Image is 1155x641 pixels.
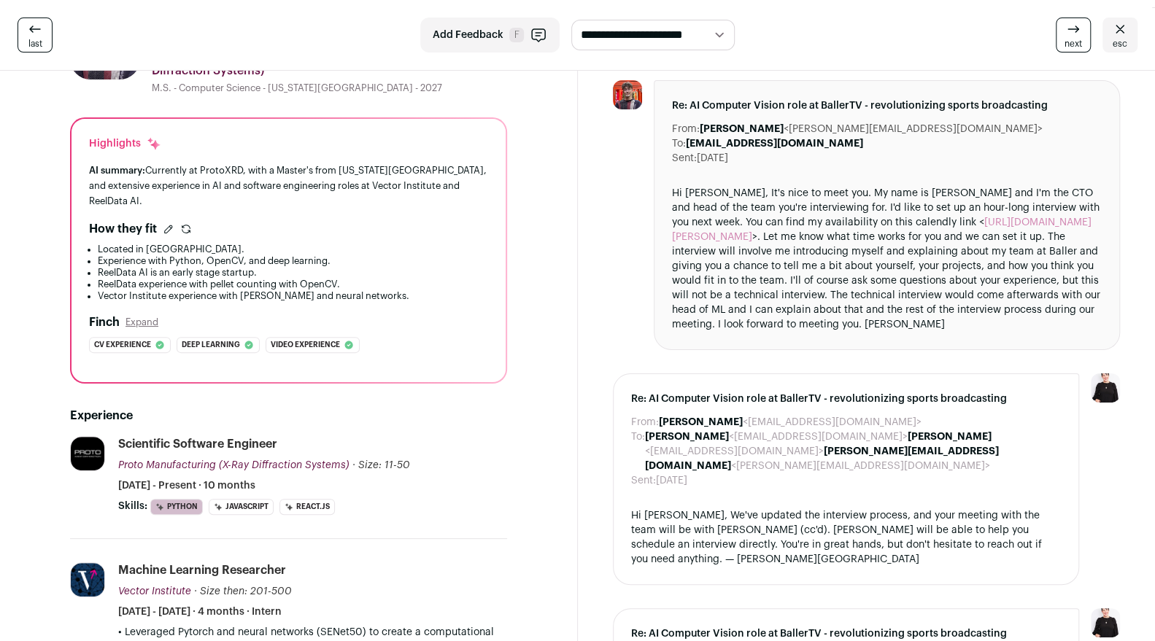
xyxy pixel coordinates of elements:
[89,166,145,175] span: AI summary:
[1065,38,1082,50] span: next
[118,478,255,493] span: [DATE] - Present · 10 months
[645,432,729,442] b: [PERSON_NAME]
[94,338,151,352] span: Cv experience
[352,460,410,470] span: · Size: 11-50
[420,18,560,53] button: Add Feedback F
[1091,373,1120,403] img: 9240684-medium_jpg
[672,136,686,151] dt: To:
[279,499,335,515] li: React.js
[125,316,158,328] button: Expand
[98,244,488,255] li: Located in [GEOGRAPHIC_DATA].
[89,314,120,331] h2: Finch
[28,38,42,50] span: last
[194,586,292,597] span: · Size then: 201-500
[697,151,728,166] dd: [DATE]
[631,626,1062,641] span: Re: AI Computer Vision role at BallerTV - revolutionizing sports broadcasting
[659,417,743,427] b: [PERSON_NAME]
[631,508,1062,567] div: Hi [PERSON_NAME], We've updated the interview process, and your meeting with the team will be wit...
[908,432,992,442] b: [PERSON_NAME]
[645,430,1062,473] dd: <[EMAIL_ADDRESS][DOMAIN_NAME]> <[EMAIL_ADDRESS][DOMAIN_NAME]> <[PERSON_NAME][EMAIL_ADDRESS][DOMAI...
[182,338,240,352] span: Deep learning
[672,151,697,166] dt: Sent:
[118,605,282,619] span: [DATE] - [DATE] · 4 months · Intern
[98,255,488,267] li: Experience with Python, OpenCV, and deep learning.
[118,436,277,452] div: Scientific Software Engineer
[89,136,161,151] div: Highlights
[89,220,157,238] h2: How they fit
[433,28,503,42] span: Add Feedback
[152,82,507,94] div: M.S. - Computer Science - [US_STATE][GEOGRAPHIC_DATA] - 2027
[209,499,274,515] li: JavaScript
[150,499,203,515] li: Python
[1091,608,1120,637] img: 9240684-medium_jpg
[18,18,53,53] a: last
[71,563,104,597] img: 18136233c29ae000cd81de58d6f45acad4a9a61df1508956fb1907c9020dd2dd.jpg
[613,80,642,109] img: 1762f7b07ee4989e0bd4e1957c272bf3066ccff944485c06840ef63bf9fa37f9.jpg
[672,186,1102,332] div: Hi [PERSON_NAME], It's nice to meet you. My name is [PERSON_NAME] and I'm the CTO and head of the...
[672,98,1102,113] span: Re: AI Computer Vision role at BallerTV - revolutionizing sports broadcasting
[656,473,687,488] dd: [DATE]
[631,430,645,473] dt: To:
[70,407,507,424] h2: Experience
[631,392,1062,406] span: Re: AI Computer Vision role at BallerTV - revolutionizing sports broadcasting
[98,267,488,279] li: ReelData AI is an early stage startup.
[1056,18,1091,53] a: next
[700,124,784,134] b: [PERSON_NAME]
[509,28,524,42] span: F
[98,290,488,302] li: Vector Institute experience with [PERSON_NAME] and neural networks.
[672,122,700,136] dt: From:
[659,415,922,430] dd: <[EMAIL_ADDRESS][DOMAIN_NAME]>
[118,586,191,597] span: Vector Institute
[631,473,656,488] dt: Sent:
[98,279,488,290] li: ReelData experience with pellet counting with OpenCV.
[686,139,863,149] b: [EMAIL_ADDRESS][DOMAIN_NAME]
[118,460,349,470] span: Proto Manufacturing (X-Ray Diffraction Systems)
[89,163,488,209] div: Currently at ProtoXRD, with a Master's from [US_STATE][GEOGRAPHIC_DATA], and extensive experience...
[118,499,147,513] span: Skills:
[631,415,659,430] dt: From:
[271,338,340,352] span: Video experience
[118,562,286,578] div: Machine Learning Researcher
[700,122,1043,136] dd: <[PERSON_NAME][EMAIL_ADDRESS][DOMAIN_NAME]>
[1102,18,1137,53] a: esc
[71,437,104,470] img: b41ae2c5ce1e2ec4ceb1cda3c7fda751d0e8aa989ed8fa6c3d6a0bb10fa9ccb5.jpg
[1113,38,1127,50] span: esc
